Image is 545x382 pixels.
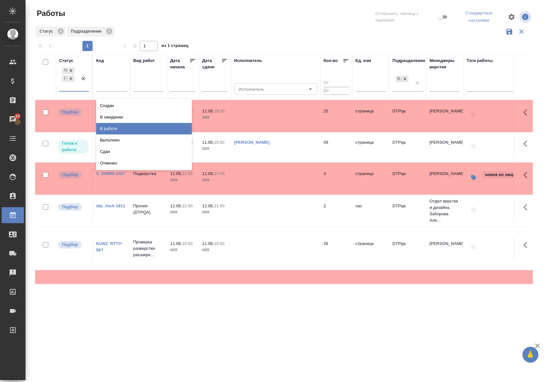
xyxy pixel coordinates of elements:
[467,139,481,153] button: Добавить тэги
[202,140,214,145] p: 11.08,
[202,114,228,121] p: 2025
[430,139,460,146] p: [PERSON_NAME]
[516,26,528,38] button: Сбросить фильтры
[520,105,535,120] button: Здесь прячутся важные кнопки
[520,136,535,151] button: Здесь прячутся важные кнопки
[36,27,66,37] div: Статус
[2,111,24,127] a: 10
[467,284,481,298] button: Добавить тэги
[320,167,352,190] td: 3
[389,136,426,158] td: DTPqa
[234,57,262,64] div: Исполнитель
[520,237,535,253] button: Здесь прячутся важные кнопки
[62,241,78,248] p: Подбор
[523,347,539,363] button: 🙏
[96,157,192,169] div: Отменен
[395,75,409,83] div: DTPqa
[430,57,460,70] div: Менеджеры верстки
[525,348,536,362] span: 🙏
[375,11,436,23] span: Отобразить таблицу с оценками
[12,113,24,119] span: 10
[182,203,193,208] p: 12:00
[96,100,192,111] div: Создан
[214,109,225,113] p: 18:00
[467,241,481,255] button: Добавить тэги
[40,28,55,34] p: Статус
[202,171,214,176] p: 11.08,
[352,167,389,190] td: страница
[393,57,426,64] div: Подразделение
[389,105,426,127] td: DTPqa
[430,284,460,290] p: [PERSON_NAME]
[202,57,221,70] div: Дата сдачи
[520,200,535,215] button: Здесь прячутся важные кнопки
[96,123,192,134] div: В работе
[430,241,460,247] p: [PERSON_NAME]
[170,171,182,176] p: 11.08,
[96,241,122,252] a: KUNZ_RTTV-567
[320,105,352,127] td: 25
[202,203,214,208] p: 12.08,
[202,109,214,113] p: 11.08,
[62,204,78,210] p: Подбор
[96,146,192,157] div: Сдан
[389,280,426,303] td: DTPqa
[324,57,338,64] div: Кол-во
[320,237,352,260] td: 26
[170,247,196,253] p: 2025
[467,203,481,217] button: Добавить тэги
[62,75,75,83] div: Подбор, Готов к работе
[467,108,481,122] button: Добавить тэги
[503,26,516,38] button: Сохранить фильтры
[214,171,225,176] p: 12:00
[62,67,75,75] div: Подбор, Готов к работе
[352,200,389,222] td: час
[71,28,104,34] p: Подразделение
[320,136,352,158] td: 59
[58,203,89,211] div: Можно подбирать исполнителей
[96,57,104,64] div: Код
[352,237,389,260] td: страница
[58,284,89,292] div: Можно подбирать исполнителей
[320,200,352,222] td: 2
[352,136,389,158] td: страница
[96,134,192,146] div: Выполнен
[133,203,164,216] p: Прочее (DTPQA)
[170,177,196,183] p: 2025
[324,87,349,95] input: До
[202,177,228,183] p: 2025
[62,75,67,82] div: Готов к работе
[324,79,349,87] input: От
[389,200,426,222] td: DTPqa
[62,140,85,153] p: Готов к работе
[519,11,533,23] span: Посмотреть информацию
[170,203,182,208] p: 12.08,
[96,111,192,123] div: В ожидании
[430,171,460,177] p: [PERSON_NAME]
[202,247,228,253] p: 2025
[352,105,389,127] td: страница
[356,57,371,64] div: Ед. изм
[214,203,225,208] p: 21:00
[59,57,73,64] div: Статус
[430,198,460,224] p: Отдел верстки и дизайна, Заборова Але...
[389,167,426,190] td: DTPqa
[62,109,78,115] p: Подбор
[430,108,460,114] p: [PERSON_NAME]
[67,27,114,37] div: Подразделение
[520,167,535,183] button: Здесь прячутся важные кнопки
[182,171,193,176] p: 11:00
[352,280,389,303] td: страница
[182,241,193,246] p: 10:00
[202,209,228,216] p: 2025
[396,76,402,82] div: DTPqa
[58,171,89,179] div: Можно подбирать исполнителей
[389,237,426,260] td: DTPqa
[202,146,228,152] p: 2025
[96,203,125,208] a: dtp_AwA-1811
[58,108,89,117] div: Можно подбирать исполнителей
[170,209,196,216] p: 2025
[481,171,520,179] div: новое кл лицо
[133,284,164,296] p: Приемка разверстки
[234,140,270,145] a: [PERSON_NAME]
